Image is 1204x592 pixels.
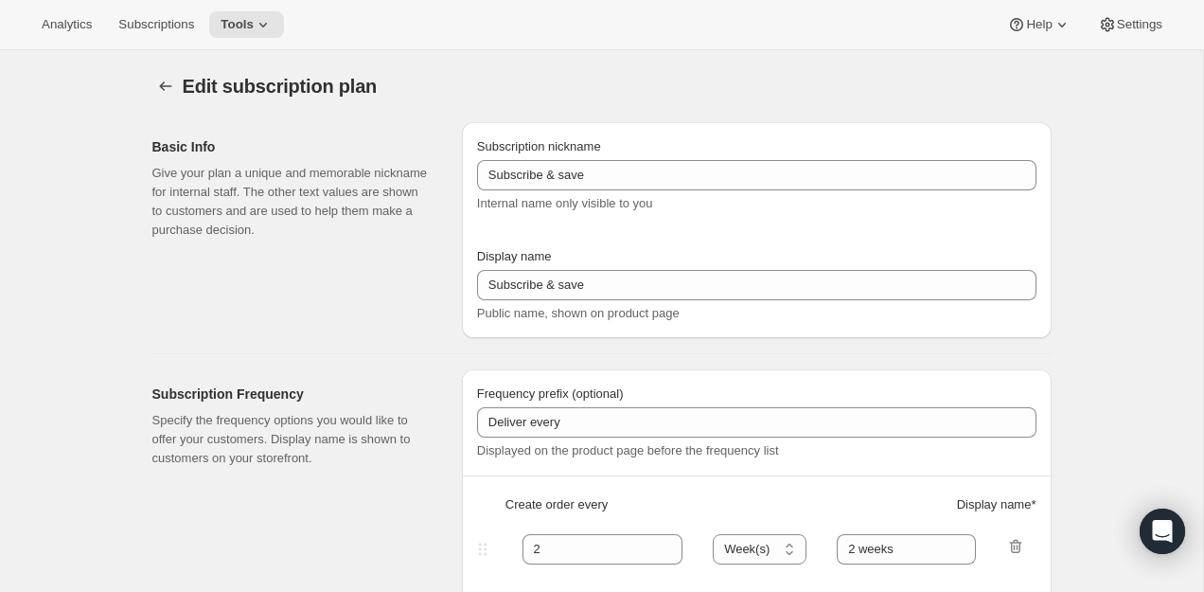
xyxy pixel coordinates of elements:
span: Help [1026,17,1052,32]
p: Give your plan a unique and memorable nickname for internal staff. The other text values are show... [152,164,432,240]
button: Analytics [30,11,103,38]
div: Open Intercom Messenger [1140,509,1185,554]
span: Tools [221,17,254,32]
span: Analytics [42,17,92,32]
span: Public name, shown on product page [477,306,680,320]
h2: Subscription Frequency [152,385,432,404]
button: Settings [1087,11,1174,38]
span: Subscriptions [118,17,194,32]
h2: Basic Info [152,137,432,156]
p: Specify the frequency options you would like to offer your customers. Display name is shown to cu... [152,411,432,468]
input: Subscribe & Save [477,160,1036,190]
input: Subscribe & Save [477,270,1036,300]
span: Frequency prefix (optional) [477,386,624,401]
input: 1 month [837,534,976,565]
span: Subscription nickname [477,139,601,153]
span: Display name * [957,495,1036,514]
span: Internal name only visible to you [477,196,653,210]
span: Displayed on the product page before the frequency list [477,443,779,457]
span: Create order every [505,495,608,514]
button: Tools [209,11,284,38]
span: Edit subscription plan [183,76,378,97]
span: Settings [1117,17,1162,32]
button: Subscriptions [107,11,205,38]
span: Display name [477,249,552,263]
button: Subscription plans [152,73,179,99]
button: Help [996,11,1082,38]
input: Deliver every [477,407,1036,438]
